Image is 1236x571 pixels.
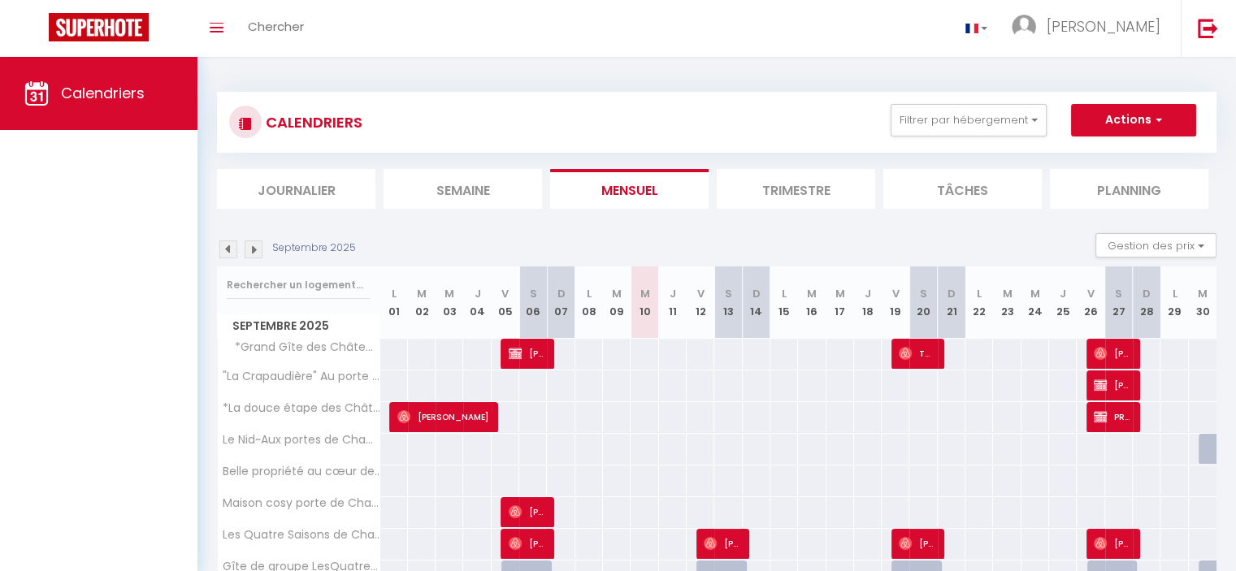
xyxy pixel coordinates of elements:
abbr: M [1003,286,1013,301]
abbr: D [752,286,761,301]
span: *La douce étape des Châteaux * [220,402,383,414]
th: 20 [909,266,937,339]
abbr: L [977,286,982,301]
button: Ouvrir le widget de chat LiveChat [13,6,62,55]
th: 14 [743,266,770,339]
abbr: M [1198,286,1208,301]
th: 30 [1189,266,1216,339]
span: "La Crapaudière" Au porte du [GEOGRAPHIC_DATA] [220,370,383,383]
abbr: D [948,286,956,301]
span: Belle propriété au cœur des bois en [GEOGRAPHIC_DATA] [220,465,383,478]
abbr: M [835,286,845,301]
th: 04 [463,266,491,339]
li: Planning [1050,169,1208,209]
span: [PERSON_NAME] [1094,528,1130,559]
abbr: L [587,286,592,301]
th: 09 [603,266,631,339]
span: Septembre 2025 [218,314,379,338]
abbr: S [920,286,927,301]
th: 03 [436,266,463,339]
th: 12 [687,266,714,339]
span: [PERSON_NAME] [397,401,489,432]
abbr: D [557,286,566,301]
abbr: D [1143,286,1151,301]
th: 13 [714,266,742,339]
button: Actions [1071,104,1196,136]
span: PROPRIO PROPRIETAIRE [1094,401,1130,432]
span: [PERSON_NAME] [1094,370,1130,400]
th: 17 [826,266,854,339]
abbr: S [1115,286,1122,301]
abbr: M [640,286,649,301]
li: Semaine [384,169,542,209]
th: 11 [659,266,687,339]
th: 06 [519,266,547,339]
span: [PERSON_NAME] [1047,16,1160,37]
h3: CALENDRIERS [262,104,362,141]
li: Journalier [217,169,375,209]
th: 10 [631,266,658,339]
th: 15 [770,266,798,339]
th: 26 [1077,266,1104,339]
span: Les Quatre Saisons de Chambord [220,529,383,541]
abbr: V [1087,286,1095,301]
th: 08 [575,266,603,339]
button: Filtrer par hébergement [891,104,1047,136]
abbr: M [807,286,817,301]
button: Gestion des prix [1095,233,1216,257]
p: Septembre 2025 [272,240,356,256]
span: [PERSON_NAME] [509,528,545,559]
abbr: S [530,286,537,301]
abbr: J [475,286,481,301]
span: [PERSON_NAME] [1094,338,1130,369]
abbr: J [670,286,676,301]
li: Mensuel [550,169,709,209]
abbr: V [697,286,705,301]
abbr: M [445,286,454,301]
span: Le Nid~Aux portes de Chambord~ [220,434,383,446]
abbr: M [612,286,622,301]
li: Tâches [883,169,1042,209]
abbr: V [501,286,509,301]
abbr: L [392,286,397,301]
input: Rechercher un logement... [227,270,371,300]
th: 29 [1160,266,1188,339]
span: Calendriers [61,83,145,103]
span: [PERSON_NAME] [899,528,935,559]
abbr: M [1030,286,1040,301]
th: 16 [798,266,826,339]
span: Chercher [248,18,304,35]
abbr: J [1060,286,1066,301]
span: Tanguy [899,338,935,369]
img: ... [1012,15,1036,39]
span: *Grand Gîte des Châteaux* [220,339,383,357]
span: [PERSON_NAME] [509,338,545,369]
th: 07 [547,266,575,339]
th: 19 [882,266,909,339]
th: 21 [938,266,965,339]
img: Super Booking [49,13,149,41]
th: 23 [993,266,1021,339]
span: Maison cosy porte de Chambord prox, [GEOGRAPHIC_DATA], [GEOGRAPHIC_DATA] [220,497,383,509]
th: 01 [380,266,408,339]
th: 25 [1049,266,1077,339]
th: 05 [492,266,519,339]
span: [PERSON_NAME] [704,528,740,559]
abbr: J [865,286,871,301]
abbr: L [1172,286,1177,301]
abbr: L [782,286,787,301]
th: 24 [1021,266,1049,339]
th: 22 [965,266,993,339]
span: [PERSON_NAME] [509,496,545,527]
img: logout [1198,18,1218,38]
th: 27 [1105,266,1133,339]
abbr: V [892,286,900,301]
th: 02 [408,266,436,339]
th: 18 [854,266,882,339]
abbr: S [725,286,732,301]
th: 28 [1133,266,1160,339]
abbr: M [417,286,427,301]
li: Trimestre [717,169,875,209]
